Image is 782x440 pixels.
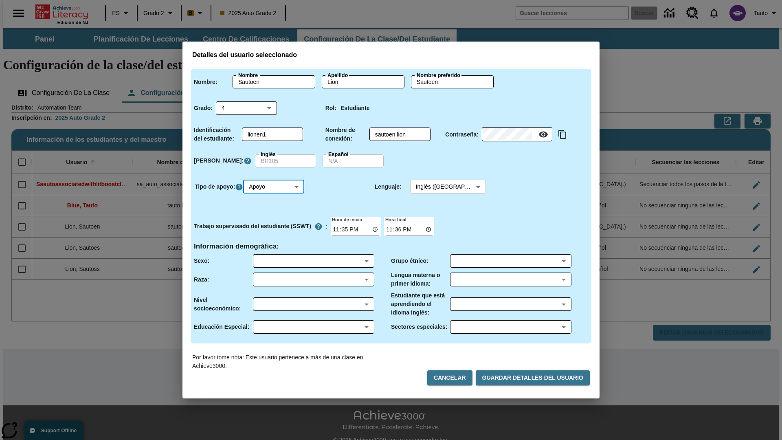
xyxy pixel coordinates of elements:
p: Por favor tome nota: Este usuario pertenece a más de una clase en Achieve3000. [192,353,391,370]
div: Identificación del estudiante [242,128,303,141]
div: Tipo de apoyo [243,180,304,194]
button: Copiar texto al portapapeles [556,128,569,141]
button: Guardar detalles del usuario [476,370,590,385]
div: 4 [216,101,277,115]
p: Trabajo supervisado del estudiante (SSWT) [194,222,311,231]
label: Hora final [384,216,406,222]
p: Estudiante que está aprendiendo el idioma inglés : [391,291,450,317]
div: : [194,219,327,234]
div: Lenguaje [410,180,486,194]
p: Sectores especiales : [391,323,448,331]
label: Nombre preferido [417,72,460,79]
p: Nivel socioeconómico : [194,296,253,313]
p: Estudiante [340,104,370,112]
p: [PERSON_NAME] : [194,156,244,165]
label: Apellido [327,72,348,79]
div: Grado [216,101,277,115]
label: Hora de inicio [331,216,362,222]
h4: Información demográfica : [194,242,279,251]
button: Cancelar [427,370,472,385]
button: Haga clic aquí para saber más sobre Tipo de apoyo [235,183,243,191]
p: Tipo de apoyo : [195,183,235,191]
p: Raza : [194,275,209,284]
p: Sexo : [194,257,209,265]
p: Educación Especial : [194,323,249,331]
p: Lengua materna o primer idioma : [391,271,450,288]
p: Identificación del estudiante : [194,126,239,143]
label: Español [328,151,349,158]
label: Inglés [261,151,276,158]
p: Contraseña : [445,130,479,139]
p: Nombre : [194,78,217,86]
p: Rol : [325,104,336,112]
p: Nombre de conexión : [325,126,366,143]
div: Nombre de conexión [369,128,431,141]
button: El Tiempo Supervisado de Trabajo Estudiantil es el período durante el cual los estudiantes pueden... [311,219,326,234]
div: Apoyo [243,180,304,194]
p: Grado : [194,104,213,112]
div: Contraseña [482,128,552,141]
p: Lenguaje : [375,183,402,191]
p: Grupo étnico : [391,257,428,265]
label: Nombre [238,72,258,79]
a: Haga clic aquí para saber más sobre Nivel Lexile, Se abrirá en una pestaña nueva. [244,157,252,165]
h3: Detalles del usuario seleccionado [192,51,590,59]
div: Inglés ([GEOGRAPHIC_DATA].) [410,180,486,194]
button: Mostrarla Contraseña [535,126,551,143]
